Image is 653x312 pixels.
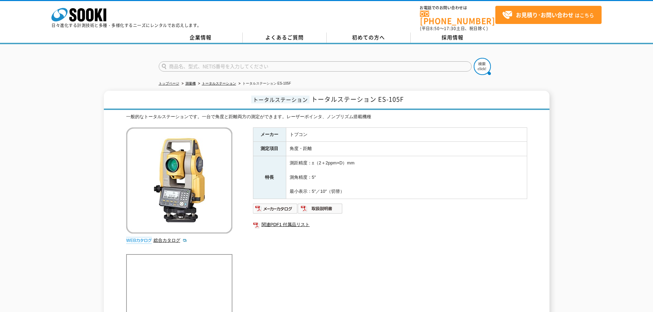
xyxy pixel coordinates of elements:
input: 商品名、型式、NETIS番号を入力してください [159,61,472,72]
span: お電話でのお問い合わせは [420,6,495,10]
img: btn_search.png [474,58,491,75]
a: 採用情報 [411,33,495,43]
th: メーカー [253,127,286,142]
a: 関連PDF1 付属品リスト [253,220,527,229]
a: 初めての方へ [327,33,411,43]
a: 企業情報 [159,33,243,43]
th: 特長 [253,156,286,199]
span: 17:30 [444,25,456,32]
img: webカタログ [126,237,152,244]
a: トータルステーション [202,82,236,85]
p: 日々進化する計測技術と多種・多様化するニーズにレンタルでお応えします。 [51,23,202,27]
a: 測量機 [185,82,196,85]
img: 取扱説明書 [298,203,343,214]
td: 角度・距離 [286,142,527,156]
a: メーカーカタログ [253,208,298,213]
span: トータルステーション ES-105F [311,95,404,104]
a: [PHONE_NUMBER] [420,11,495,25]
img: メーカーカタログ [253,203,298,214]
li: トータルステーション ES-105F [237,80,291,87]
a: お見積り･お問い合わせはこちら [495,6,602,24]
span: はこちら [502,10,594,20]
div: 一般的なトータルステーションです。一台で角度と距離両方の測定ができます。レーザーポインタ、ノンプリズム搭載機種 [126,113,527,121]
a: トップページ [159,82,179,85]
a: 総合カタログ [154,238,187,243]
a: よくあるご質問 [243,33,327,43]
strong: お見積り･お問い合わせ [516,11,573,19]
span: 初めての方へ [352,34,385,41]
img: トータルステーション ES-105F [126,127,232,234]
span: トータルステーション [251,96,310,103]
td: 測距精度：±（2＋2ppm×D）mm 測角精度：5″ 最小表示：5″／10″（切替） [286,156,527,199]
th: 測定項目 [253,142,286,156]
td: トプコン [286,127,527,142]
span: 8:50 [430,25,440,32]
span: (平日 ～ 土日、祝日除く) [420,25,488,32]
a: 取扱説明書 [298,208,343,213]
